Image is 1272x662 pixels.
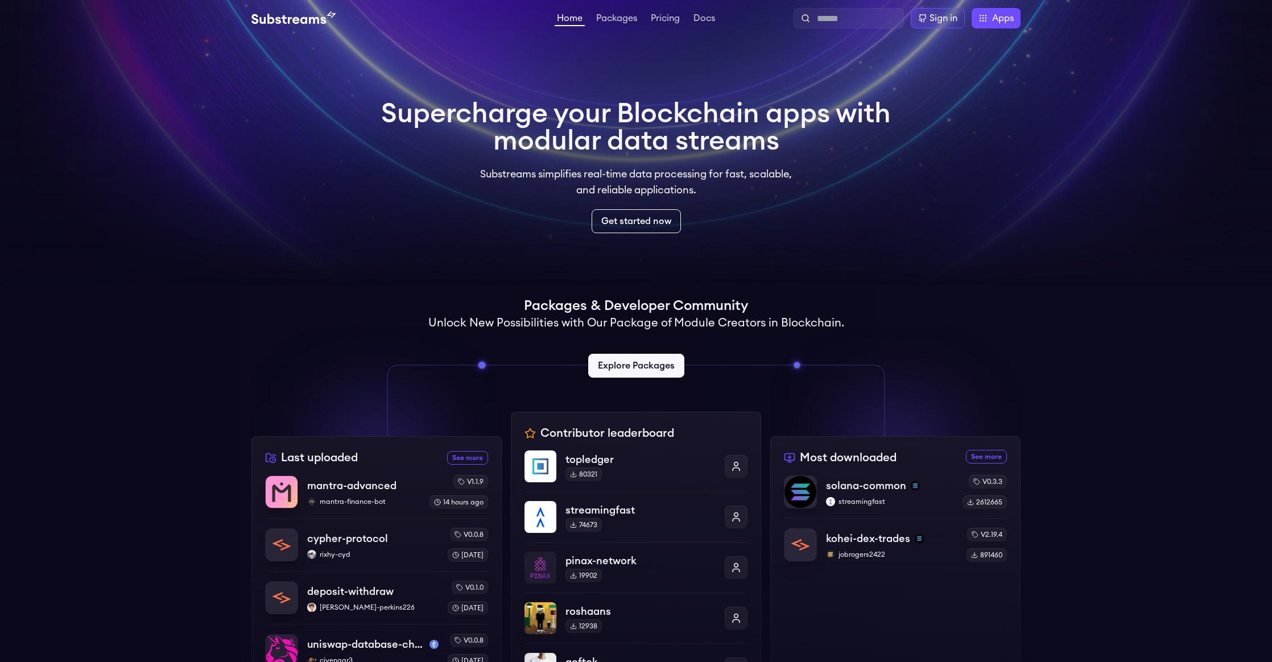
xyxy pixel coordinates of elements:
p: [PERSON_NAME]-perkins226 [307,603,439,612]
img: cypher-protocol [266,529,298,561]
a: deposit-withdrawdeposit-withdrawvictor-perkins226[PERSON_NAME]-perkins226v0.1.0[DATE] [265,571,488,624]
img: jobrogers2422 [826,550,835,559]
img: victor-perkins226 [307,603,316,612]
a: solana-commonsolana-commonsolanastreamingfaststreamingfastv0.3.32612665 [784,475,1007,518]
p: cypher-protocol [307,531,388,547]
img: mainnet [429,640,439,649]
span: Apps [992,11,1014,25]
a: kohei-dex-tradeskohei-dex-tradessolanajobrogers2422jobrogers2422v2.19.4891460 [784,518,1007,562]
p: pinax-network [565,553,716,569]
div: v0.3.3 [969,475,1007,489]
a: streamingfaststreamingfast74673 [525,491,747,542]
a: pinax-networkpinax-network19902 [525,542,747,593]
p: uniswap-database-changes-mainnet [307,636,425,652]
div: 14 hours ago [429,495,488,509]
div: [DATE] [448,601,488,615]
img: solana-common [784,476,816,508]
div: 19902 [565,569,602,582]
div: [DATE] [448,548,488,562]
img: mantra-finance-bot [307,497,316,506]
p: streamingfast [565,502,716,518]
a: See more recently uploaded packages [447,451,488,465]
a: Home [555,14,585,26]
img: topledger [525,450,556,482]
img: kohei-dex-trades [784,529,816,561]
img: solana [911,481,920,490]
img: solana [915,534,924,543]
img: streamingfast [525,501,556,533]
div: v1.1.9 [453,475,488,489]
div: 891460 [967,548,1007,562]
div: 74673 [565,518,602,532]
p: mantra-finance-bot [307,497,420,506]
a: Get started now [592,209,681,233]
div: 80321 [565,467,602,481]
div: v0.0.8 [450,528,488,541]
p: jobrogers2422 [826,550,957,559]
p: streamingfast [826,497,953,506]
a: topledgertopledger80321 [525,450,747,491]
a: Explore Packages [588,354,684,378]
img: mantra-advanced [266,476,298,508]
img: pinax-network [525,552,556,584]
a: mantra-advancedmantra-advancedmantra-finance-botmantra-finance-botv1.1.914 hours ago [265,475,488,518]
p: mantra-advanced [307,478,397,494]
h1: Supercharge your Blockchain apps with modular data streams [381,100,891,155]
a: Sign in [911,8,965,28]
a: cypher-protocolcypher-protocolrixhy-cydrixhy-cydv0.0.8[DATE] [265,518,488,571]
p: solana-common [826,478,906,494]
p: rixhy-cyd [307,550,439,559]
a: See more most downloaded packages [966,450,1007,464]
p: kohei-dex-trades [826,531,910,547]
a: roshaansroshaans12938 [525,593,747,643]
img: streamingfast [826,497,835,506]
div: v2.19.4 [967,528,1007,541]
img: roshaans [525,602,556,634]
div: Sign in [930,11,957,25]
div: v0.1.0 [452,581,488,594]
img: deposit-withdraw [266,582,298,614]
p: roshaans [565,603,716,619]
div: 12938 [565,619,602,633]
a: Packages [594,14,639,25]
h1: Packages & Developer Community [524,297,748,315]
a: Docs [691,14,717,25]
h2: Unlock New Possibilities with Our Package of Module Creators in Blockchain. [428,315,844,331]
p: deposit-withdraw [307,584,394,599]
img: rixhy-cyd [307,550,316,559]
p: Substreams simplifies real-time data processing for fast, scalable, and reliable applications. [472,166,800,198]
div: v0.0.8 [450,634,488,647]
div: 2612665 [963,495,1007,509]
p: topledger [565,452,716,467]
a: Pricing [649,14,682,25]
img: Substream's logo [251,11,336,25]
